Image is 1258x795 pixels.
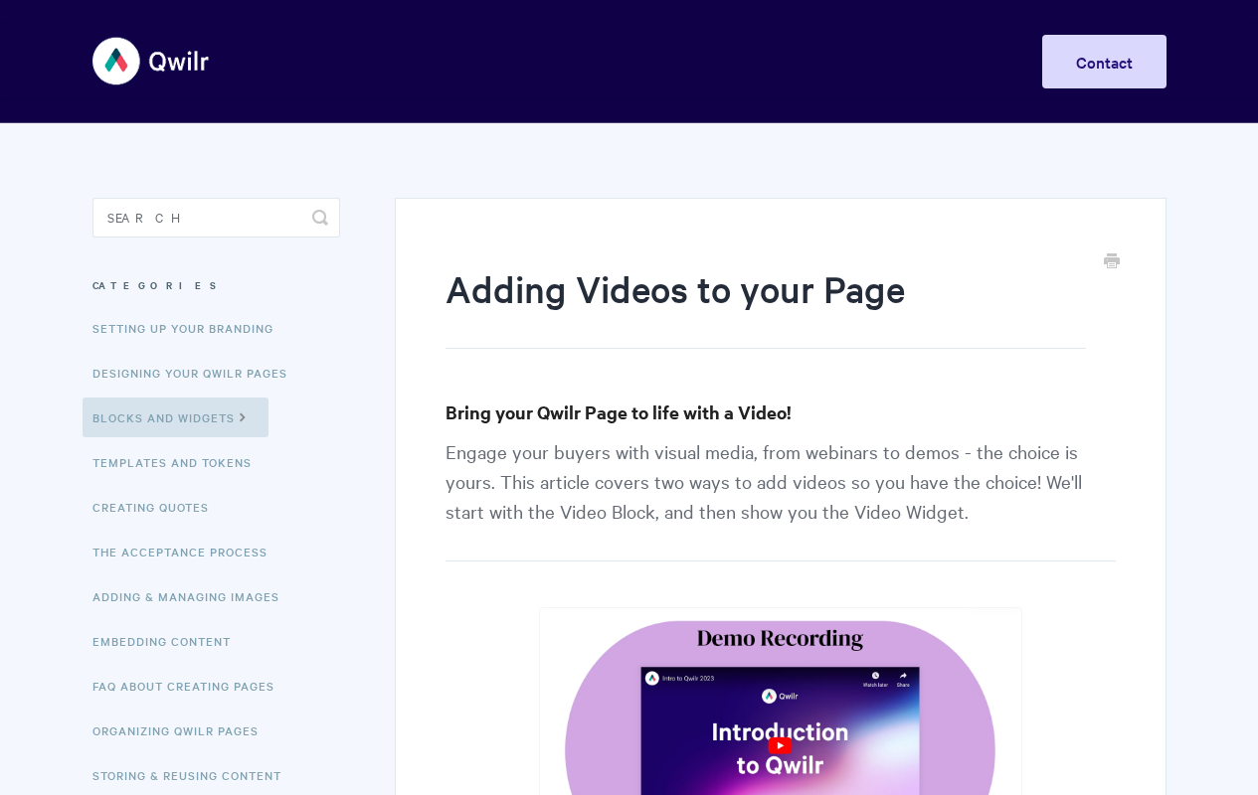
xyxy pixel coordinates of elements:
h3: Bring your Qwilr Page to life with a Video! [446,398,1115,426]
a: Print this Article [1104,251,1120,273]
h3: Categories [92,267,340,303]
a: Setting up your Branding [92,308,288,348]
input: Search [92,198,340,238]
a: Storing & Reusing Content [92,755,296,795]
a: The Acceptance Process [92,532,282,571]
a: Embedding Content [92,621,246,661]
img: Qwilr Help Center [92,24,211,98]
a: Templates and Tokens [92,442,267,482]
a: Blocks and Widgets [83,397,269,437]
h1: Adding Videos to your Page [446,263,1085,349]
a: Designing Your Qwilr Pages [92,353,302,393]
a: Adding & Managing Images [92,576,294,616]
a: Organizing Qwilr Pages [92,711,273,750]
a: Creating Quotes [92,487,224,527]
a: FAQ About Creating Pages [92,666,289,706]
p: Engage your buyers with visual media, from webinars to demos - the choice is yours. This article ... [446,436,1115,561]
a: Contact [1042,35,1167,88]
